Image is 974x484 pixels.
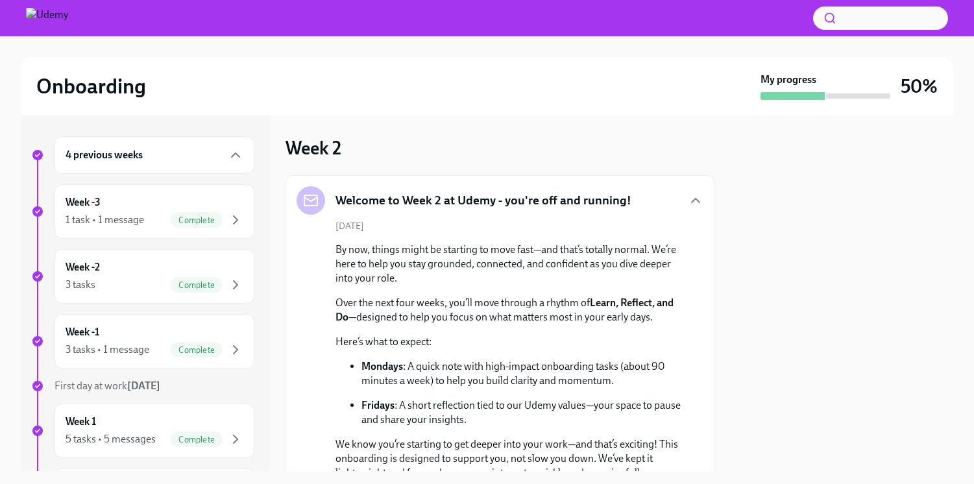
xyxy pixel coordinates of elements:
span: Complete [171,435,223,444]
h6: 4 previous weeks [66,148,143,162]
a: First day at work[DATE] [31,379,254,393]
h6: Week -1 [66,325,99,339]
h5: Welcome to Week 2 at Udemy - you're off and running! [335,192,631,209]
h2: Onboarding [36,73,146,99]
a: Week 15 tasks • 5 messagesComplete [31,404,254,458]
a: Week -31 task • 1 messageComplete [31,184,254,239]
h3: 50% [901,75,938,98]
span: First day at work [55,380,160,392]
p: : A quick note with high-impact onboarding tasks (about 90 minutes a week) to help you build clar... [361,359,683,388]
a: Week -13 tasks • 1 messageComplete [31,314,254,369]
h6: Week 1 [66,415,96,429]
span: Complete [171,215,223,225]
p: Over the next four weeks, you’ll move through a rhythm of —designed to help you focus on what mat... [335,296,683,324]
strong: Mondays [361,360,403,372]
a: Week -23 tasksComplete [31,249,254,304]
p: By now, things might be starting to move fast—and that’s totally normal. We’re here to help you s... [335,243,683,285]
strong: Fridays [361,399,395,411]
h6: Week -3 [66,195,101,210]
p: : A short reflection tied to our Udemy values—your space to pause and share your insights. [361,398,683,427]
div: 5 tasks • 5 messages [66,432,156,446]
h3: Week 2 [286,136,341,160]
p: Here’s what to expect: [335,335,683,349]
div: 3 tasks • 1 message [66,343,149,357]
span: Complete [171,345,223,355]
strong: [DATE] [127,380,160,392]
div: 1 task • 1 message [66,213,144,227]
strong: My progress [761,73,816,87]
h6: Week -2 [66,260,100,274]
div: 4 previous weeks [55,136,254,174]
p: We know you’re starting to get deeper into your work—and that’s exciting! This onboarding is desi... [335,437,683,480]
div: 3 tasks [66,278,95,292]
img: Udemy [26,8,68,29]
span: Complete [171,280,223,290]
span: [DATE] [335,220,364,232]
